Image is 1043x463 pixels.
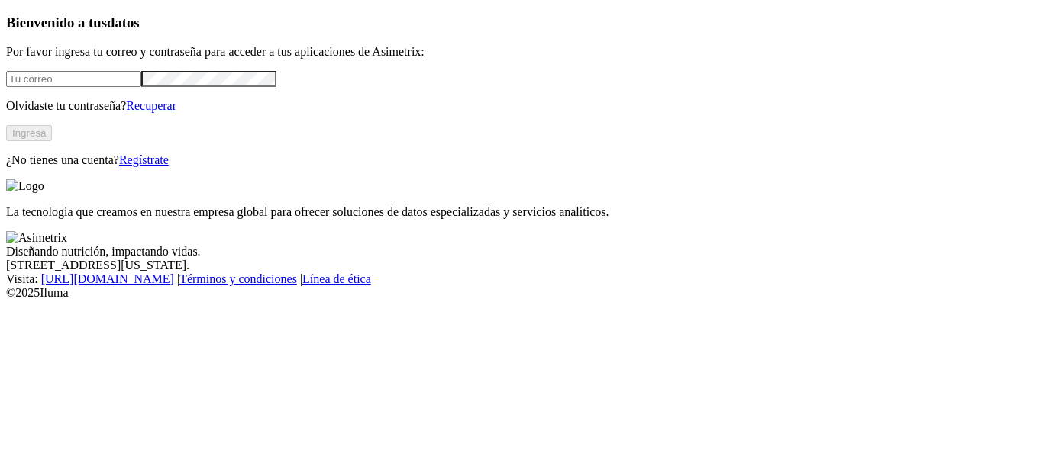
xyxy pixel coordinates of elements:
a: Línea de ética [302,272,371,285]
p: Olvidaste tu contraseña? [6,99,1037,113]
span: datos [107,14,140,31]
a: Recuperar [126,99,176,112]
a: [URL][DOMAIN_NAME] [41,272,174,285]
p: La tecnología que creamos en nuestra empresa global para ofrecer soluciones de datos especializad... [6,205,1037,219]
div: [STREET_ADDRESS][US_STATE]. [6,259,1037,272]
p: Por favor ingresa tu correo y contraseña para acceder a tus aplicaciones de Asimetrix: [6,45,1037,59]
img: Asimetrix [6,231,67,245]
button: Ingresa [6,125,52,141]
a: Regístrate [119,153,169,166]
div: © 2025 Iluma [6,286,1037,300]
p: ¿No tienes una cuenta? [6,153,1037,167]
a: Términos y condiciones [179,272,297,285]
div: Diseñando nutrición, impactando vidas. [6,245,1037,259]
h3: Bienvenido a tus [6,14,1037,31]
img: Logo [6,179,44,193]
input: Tu correo [6,71,141,87]
div: Visita : | | [6,272,1037,286]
